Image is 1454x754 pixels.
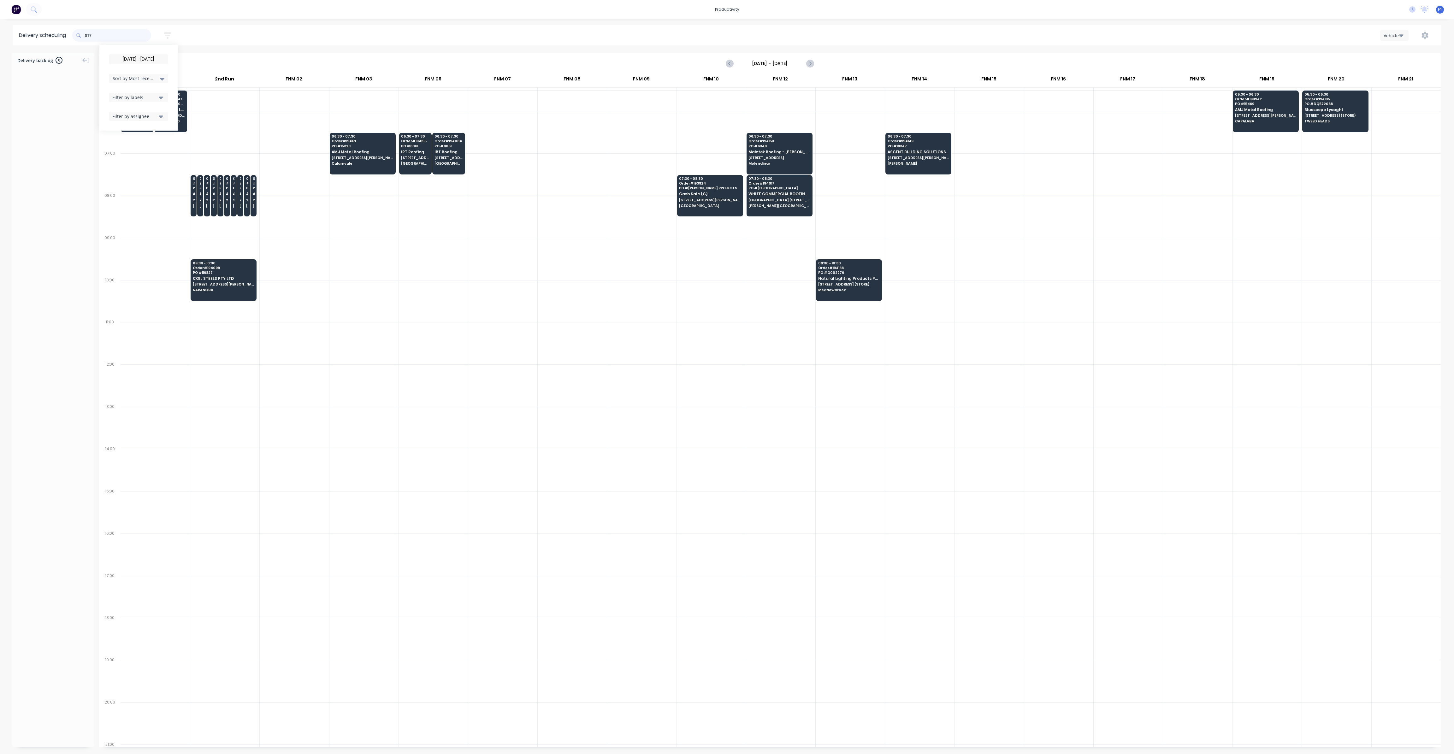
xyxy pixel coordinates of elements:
[818,288,879,292] span: Meadowbrook
[401,162,429,165] span: [GEOGRAPHIC_DATA]
[253,198,255,202] span: 29 CORYMBIA PL (STORE)
[748,177,810,180] span: 07:30 - 08:30
[332,156,393,160] span: [STREET_ADDRESS][PERSON_NAME]
[239,177,241,180] span: 07:30
[434,156,463,160] span: [STREET_ADDRESS]
[1302,74,1371,87] div: FNM 20
[213,192,215,196] span: Apollo Home Improvement (QLD) Pty Ltd
[748,192,810,196] span: WHITE COMMERCIAL ROOFING PTY LTD
[11,5,21,14] img: Factory
[1304,102,1366,106] span: PO # DQ572088
[676,74,745,87] div: FNM 10
[85,29,151,42] input: Search for orders
[1438,7,1442,12] span: F1
[332,144,393,148] span: PO # 15323
[193,186,195,190] span: PO # 20866
[954,74,1023,87] div: FNM 15
[219,181,221,185] span: # 193524
[434,150,463,154] span: IRT Roofing
[206,186,208,190] span: PO # 20914
[99,150,121,192] div: 07:00
[113,75,154,82] span: Sort by Most recent
[679,198,740,202] span: [STREET_ADDRESS][PERSON_NAME]
[712,5,742,14] div: productivity
[1380,30,1409,41] button: Vehicle
[748,198,810,202] span: [GEOGRAPHIC_DATA] [STREET_ADDRESS]
[226,204,228,208] span: [PERSON_NAME]
[193,181,195,185] span: # 193303
[253,192,255,196] span: Apollo Home Improvement (QLD) Pty Ltd
[253,204,255,208] span: [PERSON_NAME]
[253,181,255,185] span: # 193302
[1304,97,1366,101] span: Order # 194135
[239,181,241,185] span: # 191366
[219,192,221,196] span: Apollo Home Improvement (QLD) Pty Ltd
[332,150,393,154] span: AMJ Metal Roofing
[206,198,208,202] span: 29 CORYMBIA PL (STORE)
[1235,108,1296,112] span: AMJ Metal Roofing
[213,198,215,202] span: 29 CORYMBIA PL (STORE)
[17,57,53,64] span: Delivery backlog
[213,186,215,190] span: PO # 20938
[253,186,255,190] span: PO # 20869
[233,181,235,185] span: # 192691
[329,74,398,87] div: FNM 03
[226,192,228,196] span: Apollo Home Improvement (QLD) Pty Ltd
[1235,97,1296,101] span: Order # 193942
[193,204,195,208] span: [PERSON_NAME]
[748,162,810,165] span: Molendinar
[99,741,121,748] div: 21:00
[206,204,208,208] span: [PERSON_NAME]
[206,177,208,180] span: 07:30
[190,74,259,87] div: 2nd Run
[193,276,254,280] span: COIL STEELS PTY LTD
[607,74,676,87] div: FNM 09
[199,198,201,202] span: 29 CORYMBIA PL (STORE)
[401,156,429,160] span: [STREET_ADDRESS]
[99,572,121,614] div: 17:00
[99,530,121,572] div: 16:00
[193,288,254,292] span: NARANGBA
[748,156,810,160] span: [STREET_ADDRESS]
[99,698,121,741] div: 20:00
[401,139,429,143] span: Order # 194155
[112,94,157,101] div: Filter by labels
[246,192,248,196] span: Apollo Home Improvement (QLD) Pty Ltd
[748,134,810,138] span: 06:30 - 07:30
[1163,74,1232,87] div: FNM 18
[219,198,221,202] span: 29 CORYMBIA PL (STORE)
[246,177,248,180] span: 07:30
[193,266,254,270] span: Order # 194099
[1024,74,1093,87] div: FNM 16
[818,261,879,265] span: 09:30 - 10:30
[679,204,740,208] span: [GEOGRAPHIC_DATA]
[213,181,215,185] span: # 193744
[748,181,810,185] span: Order # 194017
[434,139,463,143] span: Order # 194084
[99,361,121,403] div: 12:00
[109,55,168,64] input: Required Date
[239,192,241,196] span: Apollo Home Improvement (QLD) Pty Ltd
[1232,74,1301,87] div: FNM 19
[99,276,121,319] div: 10:00
[99,487,121,530] div: 15:00
[888,134,949,138] span: 06:30 - 07:30
[199,177,201,180] span: 07:30
[434,162,463,165] span: [GEOGRAPHIC_DATA]
[748,204,810,208] span: [PERSON_NAME][GEOGRAPHIC_DATA]
[537,74,606,87] div: FNM 08
[679,177,740,180] span: 07:30 - 08:30
[99,656,121,698] div: 19:00
[233,204,235,208] span: [PERSON_NAME]
[399,74,468,87] div: FNM 06
[193,271,254,274] span: PO # 116827
[239,186,241,190] span: PO # 20587
[1384,32,1402,39] div: Vehicle
[199,204,201,208] span: [PERSON_NAME]
[193,282,254,286] span: [STREET_ADDRESS][PERSON_NAME] (AAFD)
[746,74,815,87] div: FNM 12
[679,192,740,196] span: Cash Sale (C)
[401,134,429,138] span: 06:30 - 07:30
[1235,92,1296,96] span: 05:30 - 06:30
[226,186,228,190] span: PO # 20793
